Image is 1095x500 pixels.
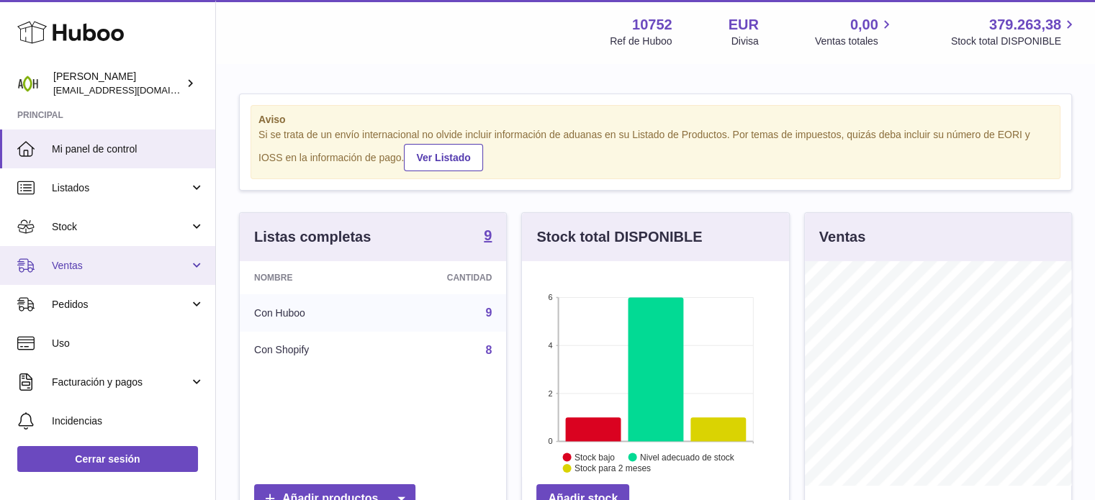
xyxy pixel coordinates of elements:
[485,306,492,319] a: 9
[52,337,204,350] span: Uso
[574,463,651,473] text: Stock para 2 meses
[536,227,702,247] h3: Stock total DISPONIBLE
[989,15,1061,35] span: 379.263,38
[640,452,735,462] text: Nivel adecuado de stock
[485,344,492,356] a: 8
[382,261,507,294] th: Cantidad
[52,259,189,273] span: Ventas
[52,142,204,156] span: Mi panel de control
[17,73,39,94] img: ventas@adaptohealue.com
[52,181,189,195] span: Listados
[549,388,553,397] text: 2
[484,228,492,245] a: 9
[17,446,198,472] a: Cerrar sesión
[815,15,895,48] a: 0,00 Ventas totales
[610,35,672,48] div: Ref de Huboo
[53,70,183,97] div: [PERSON_NAME]
[549,293,553,301] text: 6
[404,144,482,171] a: Ver Listado
[815,35,895,48] span: Ventas totales
[951,15,1078,48] a: 379.263,38 Stock total DISPONIBLE
[850,15,878,35] span: 0,00
[549,341,553,350] text: 4
[574,452,615,462] text: Stock bajo
[258,113,1053,127] strong: Aviso
[254,227,371,247] h3: Listas completas
[951,35,1078,48] span: Stock total DISPONIBLE
[53,84,212,96] span: [EMAIL_ADDRESS][DOMAIN_NAME]
[632,15,672,35] strong: 10752
[240,294,382,332] td: Con Huboo
[240,332,382,369] td: Con Shopify
[52,414,204,428] span: Incidencias
[731,35,759,48] div: Divisa
[52,376,189,389] span: Facturación y pagos
[258,128,1053,171] div: Si se trata de un envío internacional no olvide incluir información de aduanas en su Listado de P...
[549,437,553,445] text: 0
[52,298,189,312] span: Pedidos
[729,15,759,35] strong: EUR
[819,227,865,247] h3: Ventas
[484,228,492,242] strong: 9
[52,220,189,234] span: Stock
[240,261,382,294] th: Nombre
